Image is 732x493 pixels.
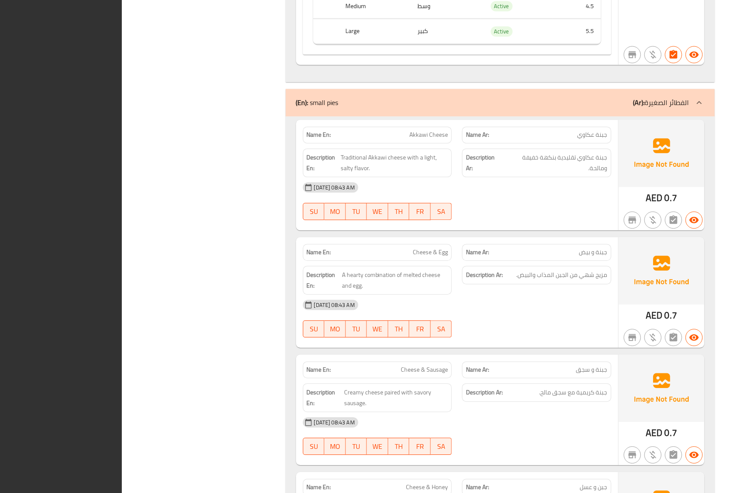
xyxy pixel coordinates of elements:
button: WE [367,438,388,455]
span: Akkawi Cheese [409,131,448,140]
img: Ae5nvW7+0k+MAAAAAElFTkSuQmCC [619,120,705,187]
span: 0.7 [665,307,677,324]
span: SA [434,441,449,453]
button: Not branch specific item [624,212,641,229]
span: Active [491,1,513,11]
button: SU [303,203,324,220]
span: MO [328,323,342,336]
td: كبير [411,19,481,44]
button: TU [346,321,367,338]
button: TU [346,438,367,455]
span: TH [392,323,406,336]
button: SA [431,438,452,455]
button: Not has choices [665,329,682,346]
span: جبنة و بيض [579,248,608,257]
span: TU [349,323,364,336]
span: FR [413,206,427,218]
button: SA [431,321,452,338]
div: (En): small pies(Ar):الفطائر الصغيرة [286,89,715,117]
button: Purchased item [644,447,662,464]
b: (Ar): [633,96,645,109]
span: Cheese & Egg [413,248,448,257]
span: WE [370,441,385,453]
span: مزيج شهي من الجبن المذاب والبيض. [517,270,608,281]
span: TU [349,441,364,453]
strong: Name En: [307,248,331,257]
button: TH [388,203,410,220]
button: FR [409,203,431,220]
div: Active [491,1,513,12]
span: جبن و عسل [580,483,608,492]
button: MO [324,203,346,220]
span: Traditional Akkawi cheese with a light, salty flavor. [341,153,448,174]
button: TH [388,438,410,455]
span: Active [491,27,513,37]
button: SU [303,438,324,455]
button: Purchased item [644,46,662,63]
button: MO [324,321,346,338]
strong: Name Ar: [466,483,489,492]
strong: Description Ar: [466,270,503,281]
td: 5.5 [553,19,601,44]
span: SU [307,441,321,453]
button: Available [686,329,703,346]
button: Not branch specific item [624,447,641,464]
span: جبنة كريمية مع سجق مالح. [539,388,608,398]
span: FR [413,441,427,453]
strong: Name Ar: [466,366,489,375]
span: جبنة عكاوي [578,131,608,140]
strong: Description En: [307,388,343,409]
button: Has choices [665,46,682,63]
strong: Description En: [307,270,340,291]
button: TU [346,203,367,220]
span: SA [434,206,449,218]
span: A hearty combination of melted cheese and egg. [342,270,448,291]
span: FR [413,323,427,336]
button: Not branch specific item [624,46,641,63]
span: [DATE] 08:43 AM [311,419,358,427]
span: SA [434,323,449,336]
span: جبنة و سجق [576,366,608,375]
th: Large [339,19,411,44]
strong: Name Ar: [466,248,489,257]
button: WE [367,321,388,338]
span: [DATE] 08:43 AM [311,301,358,310]
button: Purchased item [644,329,662,346]
span: MO [328,441,342,453]
strong: Name Ar: [466,131,489,140]
span: WE [370,206,385,218]
span: جبنة عكاوي تقليدية بنكهة خفيفة ومالحة. [504,153,608,174]
strong: Description Ar: [466,153,502,174]
strong: Name En: [307,483,331,492]
strong: Description En: [307,153,339,174]
button: Available [686,447,703,464]
p: الفطائر الصغيرة [633,98,689,108]
span: 0.7 [665,190,677,207]
button: Not branch specific item [624,329,641,346]
span: Cheese & Sausage [401,366,448,375]
span: SU [307,323,321,336]
p: small pies [296,98,339,108]
img: Ae5nvW7+0k+MAAAAAElFTkSuQmCC [619,355,705,422]
span: TU [349,206,364,218]
strong: Name En: [307,131,331,140]
span: 0.7 [665,425,677,442]
span: [DATE] 08:43 AM [311,184,358,192]
span: WE [370,323,385,336]
button: Not has choices [665,447,682,464]
span: Creamy cheese paired with savory sausage. [344,388,448,409]
button: Available [686,212,703,229]
button: FR [409,438,431,455]
button: TH [388,321,410,338]
span: Cheese & Honey [406,483,448,492]
img: Ae5nvW7+0k+MAAAAAElFTkSuQmCC [619,237,705,304]
span: AED [646,425,663,442]
span: AED [646,307,663,324]
button: Available [686,46,703,63]
span: SU [307,206,321,218]
span: MO [328,206,342,218]
button: SA [431,203,452,220]
button: Not has choices [665,212,682,229]
button: FR [409,321,431,338]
